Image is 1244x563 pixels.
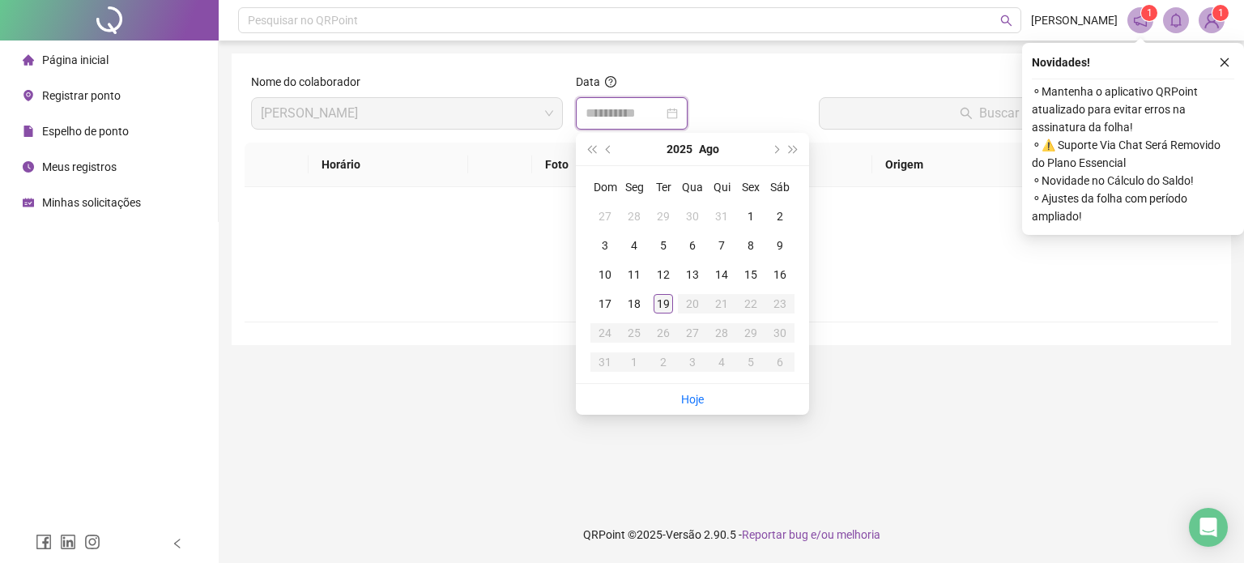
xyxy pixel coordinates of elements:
[600,133,618,165] button: prev-year
[765,289,795,318] td: 2025-08-23
[309,143,468,187] th: Horário
[620,260,649,289] td: 2025-08-11
[605,76,616,87] span: question-circle
[649,348,678,377] td: 2025-09-02
[261,98,553,129] span: SARA MONTEIRO SOUSA
[649,260,678,289] td: 2025-08-12
[681,393,704,406] a: Hoje
[654,207,673,226] div: 29
[1169,13,1183,28] span: bell
[741,236,760,255] div: 8
[649,202,678,231] td: 2025-07-29
[172,538,183,549] span: left
[741,265,760,284] div: 15
[1032,83,1234,136] span: ⚬ Mantenha o aplicativo QRPoint atualizado para evitar erros na assinatura da folha!
[264,265,1199,283] div: Não há dados
[667,133,692,165] button: year panel
[60,534,76,550] span: linkedin
[785,133,803,165] button: super-next-year
[42,196,141,209] span: Minhas solicitações
[595,265,615,284] div: 10
[707,348,736,377] td: 2025-09-04
[624,265,644,284] div: 11
[1032,172,1234,190] span: ⚬ Novidade no Cálculo do Saldo!
[770,323,790,343] div: 30
[23,54,34,66] span: home
[683,236,702,255] div: 6
[712,294,731,313] div: 21
[1000,15,1012,27] span: search
[1147,7,1152,19] span: 1
[678,202,707,231] td: 2025-07-30
[712,236,731,255] div: 7
[707,202,736,231] td: 2025-07-31
[707,260,736,289] td: 2025-08-14
[1032,190,1234,225] span: ⚬ Ajustes da folha com período ampliado!
[736,348,765,377] td: 2025-09-05
[595,352,615,372] div: 31
[654,352,673,372] div: 2
[683,323,702,343] div: 27
[590,260,620,289] td: 2025-08-10
[624,294,644,313] div: 18
[624,236,644,255] div: 4
[678,348,707,377] td: 2025-09-03
[595,207,615,226] div: 27
[23,126,34,137] span: file
[766,133,784,165] button: next-year
[1218,7,1224,19] span: 1
[624,207,644,226] div: 28
[741,207,760,226] div: 1
[666,528,701,541] span: Versão
[683,294,702,313] div: 20
[576,75,600,88] span: Data
[712,207,731,226] div: 31
[1032,136,1234,172] span: ⚬ ⚠️ Suporte Via Chat Será Removido do Plano Essencial
[741,352,760,372] div: 5
[819,97,1212,130] button: Buscar registros
[770,236,790,255] div: 9
[765,318,795,348] td: 2025-08-30
[23,161,34,173] span: clock-circle
[678,260,707,289] td: 2025-08-13
[1133,13,1148,28] span: notification
[707,289,736,318] td: 2025-08-21
[595,294,615,313] div: 17
[765,260,795,289] td: 2025-08-16
[42,160,117,173] span: Meus registros
[872,143,1030,187] th: Origem
[770,207,790,226] div: 2
[620,202,649,231] td: 2025-07-28
[590,231,620,260] td: 2025-08-03
[1199,8,1224,32] img: 93324
[649,318,678,348] td: 2025-08-26
[1212,5,1229,21] sup: Atualize o seu contato no menu Meus Dados
[736,202,765,231] td: 2025-08-01
[590,318,620,348] td: 2025-08-24
[707,173,736,202] th: Qui
[736,173,765,202] th: Sex
[624,352,644,372] div: 1
[590,289,620,318] td: 2025-08-17
[532,143,654,187] th: Foto
[620,231,649,260] td: 2025-08-04
[770,352,790,372] div: 6
[1141,5,1157,21] sup: 1
[23,90,34,101] span: environment
[683,352,702,372] div: 3
[736,318,765,348] td: 2025-08-29
[590,173,620,202] th: Dom
[654,265,673,284] div: 12
[683,265,702,284] div: 13
[712,265,731,284] div: 14
[736,289,765,318] td: 2025-08-22
[712,323,731,343] div: 28
[84,534,100,550] span: instagram
[765,202,795,231] td: 2025-08-02
[1032,53,1090,71] span: Novidades !
[765,231,795,260] td: 2025-08-09
[678,173,707,202] th: Qua
[654,236,673,255] div: 5
[765,348,795,377] td: 2025-09-06
[595,236,615,255] div: 3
